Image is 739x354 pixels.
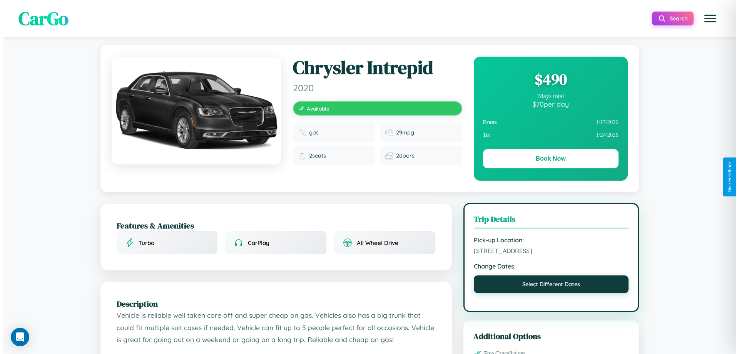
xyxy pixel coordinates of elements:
[393,152,411,159] span: 2 doors
[114,298,433,309] h2: Description
[471,247,626,255] span: [STREET_ADDRESS]
[471,236,626,244] strong: Pick-up Location:
[471,213,626,228] h3: Trip Details
[136,239,151,247] span: Turbo
[109,57,278,164] img: Chrysler Intrepid 2020
[8,328,26,346] div: Open Intercom Messenger
[480,119,495,126] strong: From:
[290,57,459,79] h1: Chrysler Intrepid
[354,239,395,247] span: All Wheel Drive
[480,132,488,138] strong: To:
[382,152,390,159] img: Doors
[382,129,390,136] img: Fuel efficiency
[480,129,615,141] div: 1 / 24 / 2026
[290,82,459,94] span: 2020
[720,158,734,196] button: Give Feedback
[471,262,626,270] strong: Change Dates:
[295,152,303,159] img: Seats
[649,12,691,25] button: Search
[470,331,626,342] h3: Additional Options
[724,161,729,193] div: Give Feedback
[480,116,615,129] div: 1 / 17 / 2026
[245,239,266,247] span: CarPlay
[304,105,326,112] span: Available
[114,309,433,346] p: Vehicle is reliable well taken care off and super cheap on gas. Vehicles also has a big trunk tha...
[393,129,411,136] span: 29 mpg
[471,275,626,293] button: Select Different Dates
[306,152,323,159] span: 2 seats
[114,220,433,231] h2: Features & Amenities
[480,69,615,90] div: $ 490
[306,129,316,136] span: gas
[480,93,615,100] div: 7 days total
[667,15,684,22] span: Search
[480,100,615,108] div: $ 70 per day
[15,6,65,31] span: CarGo
[696,8,718,29] button: Open menu
[480,149,615,168] button: Book Now
[295,129,303,136] img: Fuel type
